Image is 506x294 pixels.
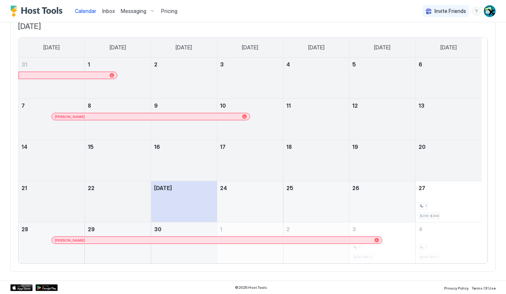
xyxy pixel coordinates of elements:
span: 2 [154,61,157,68]
a: October 3, 2025 [349,222,415,236]
a: Wednesday [234,37,266,58]
a: Privacy Policy [444,284,469,291]
a: September 25, 2025 [283,181,349,195]
a: September 2, 2025 [151,58,217,71]
span: © 2025 Host Tools [235,285,267,290]
div: [PERSON_NAME] [55,114,246,119]
a: September 13, 2025 [416,99,482,112]
a: September 8, 2025 [85,99,151,112]
a: September 22, 2025 [85,181,151,195]
span: 8 [88,102,91,109]
a: September 5, 2025 [349,58,415,71]
td: September 10, 2025 [217,99,283,140]
span: Inbox [102,8,115,14]
td: September 9, 2025 [151,99,217,140]
span: 19 [352,144,358,150]
td: September 28, 2025 [19,222,85,264]
a: October 2, 2025 [283,222,349,236]
span: 1 [425,203,427,208]
span: 11 [286,102,291,109]
div: menu [472,7,481,16]
a: September 1, 2025 [85,58,151,71]
a: September 28, 2025 [19,222,84,236]
span: Privacy Policy [444,286,469,290]
span: 25 [286,185,293,191]
a: September 4, 2025 [283,58,349,71]
span: 24 [220,185,227,191]
span: [DATE] [308,44,324,51]
a: September 30, 2025 [151,222,217,236]
td: September 17, 2025 [217,140,283,181]
td: September 21, 2025 [19,181,85,222]
td: September 7, 2025 [19,99,85,140]
a: Tuesday [168,37,199,58]
a: Thursday [301,37,332,58]
iframe: Intercom live chat [7,269,25,287]
td: September 18, 2025 [283,140,349,181]
td: September 15, 2025 [85,140,151,181]
span: [DATE] [176,44,192,51]
span: [DATE] [110,44,126,51]
span: 9 [154,102,158,109]
span: 1 [88,61,90,68]
a: September 7, 2025 [19,99,84,112]
a: September 16, 2025 [151,140,217,154]
td: September 8, 2025 [85,99,151,140]
span: 18 [286,144,292,150]
a: September 9, 2025 [151,99,217,112]
span: [PERSON_NAME] [55,114,85,119]
span: Invite Friends [435,8,466,14]
a: September 20, 2025 [416,140,482,154]
a: Sunday [36,37,67,58]
td: September 16, 2025 [151,140,217,181]
a: September 27, 2025 [416,181,482,195]
div: App Store [10,284,33,291]
a: October 4, 2025 [416,222,482,236]
a: September 17, 2025 [217,140,283,154]
span: 15 [88,144,94,150]
span: 10 [220,102,226,109]
span: [DATE] [440,44,457,51]
span: [DATE] [43,44,60,51]
span: $295-$348 [420,213,439,218]
td: September 3, 2025 [217,58,283,99]
td: September 6, 2025 [415,58,482,99]
a: August 31, 2025 [19,58,84,71]
a: September 3, 2025 [217,58,283,71]
span: Messaging [121,8,146,14]
a: September 12, 2025 [349,99,415,112]
td: September 29, 2025 [85,222,151,264]
td: September 22, 2025 [85,181,151,222]
a: Google Play Store [36,284,58,291]
td: September 13, 2025 [415,99,482,140]
span: 6 [419,61,422,68]
a: September 18, 2025 [283,140,349,154]
a: September 26, 2025 [349,181,415,195]
span: [DATE] [154,185,172,191]
td: September 12, 2025 [349,99,416,140]
a: Host Tools Logo [10,6,66,17]
span: 1 [220,226,222,232]
td: September 19, 2025 [349,140,416,181]
a: October 1, 2025 [217,222,283,236]
a: September 15, 2025 [85,140,151,154]
span: 5 [352,61,356,68]
span: [DATE] [374,44,390,51]
span: 3 [220,61,224,68]
span: Calendar [75,8,96,14]
td: August 31, 2025 [19,58,85,99]
td: September 4, 2025 [283,58,349,99]
td: September 2, 2025 [151,58,217,99]
td: September 5, 2025 [349,58,416,99]
a: Inbox [102,7,115,15]
span: 3 [352,226,356,232]
a: Calendar [75,7,96,15]
td: September 30, 2025 [151,222,217,264]
span: 29 [88,226,95,232]
a: September 19, 2025 [349,140,415,154]
span: [DATE] [18,22,488,31]
span: 12 [352,102,358,109]
a: September 10, 2025 [217,99,283,112]
a: Friday [367,37,398,58]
